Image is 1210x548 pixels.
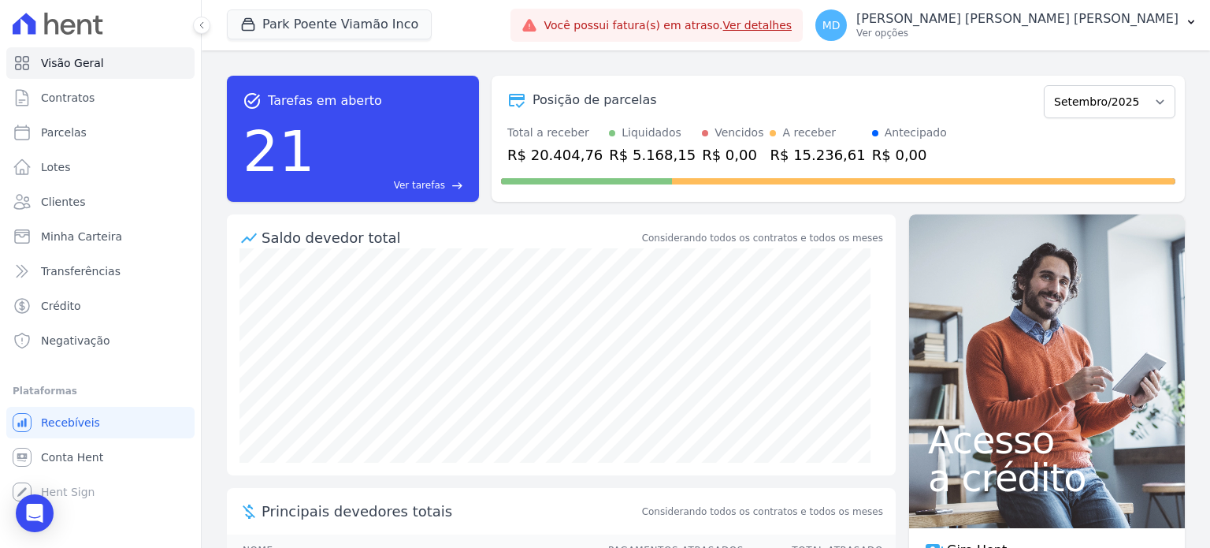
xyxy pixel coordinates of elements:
a: Parcelas [6,117,195,148]
div: Plataformas [13,382,188,401]
div: Open Intercom Messenger [16,494,54,532]
span: Parcelas [41,125,87,140]
span: Crédito [41,298,81,314]
div: R$ 15.236,61 [770,144,865,166]
div: Vencidos [714,125,763,141]
div: R$ 0,00 [702,144,763,166]
a: Contratos [6,82,195,114]
span: Minha Carteira [41,229,122,244]
span: MD [822,20,841,31]
span: Acesso [928,421,1166,459]
a: Conta Hent [6,442,195,473]
span: Ver tarefas [394,178,445,192]
span: Principais devedores totais [262,501,639,522]
div: Considerando todos os contratos e todos os meses [642,231,883,245]
a: Ver tarefas east [321,178,463,192]
a: Lotes [6,151,195,183]
a: Clientes [6,186,195,218]
span: Lotes [41,159,71,175]
div: Antecipado [885,125,947,141]
button: MD [PERSON_NAME] [PERSON_NAME] [PERSON_NAME] Ver opções [803,3,1210,47]
span: Transferências [41,263,121,279]
a: Crédito [6,290,195,322]
div: R$ 5.168,15 [609,144,696,166]
a: Minha Carteira [6,221,195,252]
span: Considerando todos os contratos e todos os meses [642,505,883,519]
div: Liquidados [622,125,681,141]
span: Clientes [41,194,85,210]
div: A receber [782,125,836,141]
span: Visão Geral [41,55,104,71]
span: task_alt [243,91,262,110]
span: Você possui fatura(s) em atraso. [544,17,792,34]
a: Visão Geral [6,47,195,79]
span: east [451,180,463,192]
span: Conta Hent [41,449,103,465]
div: Total a receber [507,125,603,141]
p: [PERSON_NAME] [PERSON_NAME] [PERSON_NAME] [856,11,1178,27]
span: Tarefas em aberto [268,91,382,110]
div: Saldo devedor total [262,227,639,248]
a: Recebíveis [6,407,195,438]
span: a crédito [928,459,1166,497]
span: Negativação [41,333,110,349]
div: R$ 20.404,76 [507,144,603,166]
button: Park Poente Viamão Inco [227,9,432,39]
div: 21 [243,110,315,192]
div: Posição de parcelas [533,91,657,110]
a: Ver detalhes [723,19,792,32]
span: Recebíveis [41,415,100,431]
div: R$ 0,00 [872,144,947,166]
span: Contratos [41,90,95,106]
a: Transferências [6,255,195,287]
p: Ver opções [856,27,1178,39]
a: Negativação [6,325,195,356]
